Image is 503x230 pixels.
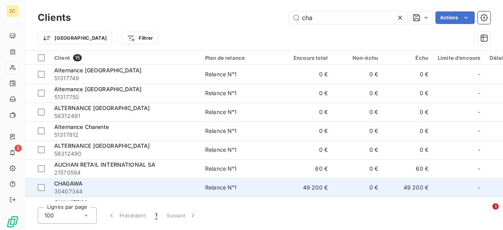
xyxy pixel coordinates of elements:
td: 0 € [383,121,433,140]
td: 60 € [282,159,332,178]
div: Encours total [287,55,328,61]
span: 100 [44,212,54,219]
div: Limite d’encours [438,55,480,61]
span: ALTERNANCE [GEOGRAPHIC_DATA] [54,105,150,111]
div: Relance N°1 [205,146,237,154]
button: 1 [151,207,162,224]
div: Relance N°1 [205,70,237,78]
div: ZC [6,5,19,17]
td: 0 € [332,197,383,216]
td: 60 € [383,159,433,178]
td: 0 € [332,65,383,84]
iframe: Intercom live chat [476,203,495,222]
td: 0 € [282,84,332,103]
span: 51317749 [54,74,196,82]
td: 0 € [282,65,332,84]
td: 0 € [332,159,383,178]
span: 51317812 [54,131,196,139]
div: Relance N°1 [205,127,237,135]
td: 0 € [332,121,383,140]
td: 0 € [383,140,433,159]
td: 0 € [332,178,383,197]
div: Relance N°1 [205,184,237,191]
div: Relance N°1 [205,89,237,97]
span: 58312491 [54,112,196,120]
span: - [478,146,480,154]
td: 0 € [383,84,433,103]
span: - [478,70,480,78]
span: ALTERNANCE [GEOGRAPHIC_DATA] [54,142,150,149]
span: 21570594 [54,169,196,177]
span: 51317750 [54,93,196,101]
span: - [478,108,480,116]
td: 0 € [332,84,383,103]
span: - [478,165,480,173]
span: Alternance Charente [54,123,109,130]
span: 3 [15,145,22,152]
button: [GEOGRAPHIC_DATA] [38,32,112,44]
td: 0 € [282,103,332,121]
button: Filtrer [122,32,158,44]
span: 1 [155,212,157,219]
td: 0 € [282,197,332,216]
td: 0 € [282,140,332,159]
span: - [478,89,480,97]
span: - [478,184,480,191]
span: 1 [492,203,499,210]
td: 0 € [332,103,383,121]
button: Suivant [162,207,202,224]
span: Alternance [GEOGRAPHIC_DATA] [54,67,141,74]
h3: Clients [38,11,71,25]
input: Rechercher [289,11,407,24]
img: Logo LeanPay [6,215,19,228]
span: Client [54,55,70,61]
td: 0 € [383,103,433,121]
td: 0 € [332,140,383,159]
div: Non-échu [337,55,378,61]
td: 49 200 € [282,178,332,197]
td: 0 € [383,65,433,84]
span: 15 [73,54,82,61]
span: CHAGAWA [54,180,83,187]
button: Précédent [103,207,151,224]
div: Relance N°1 [205,165,237,173]
span: AUCHAN RETAIL INTERNATIONAL SA [54,161,156,168]
td: 49 200 € [383,178,433,197]
div: Échu [387,55,428,61]
td: 0 € [282,121,332,140]
button: Actions [435,11,475,24]
div: Relance N°1 [205,108,237,116]
span: 58312490 [54,150,196,158]
span: - [478,127,480,135]
div: Plan de relance [205,55,277,61]
span: 30407344 [54,188,196,195]
span: CHAL'1TRIM [54,199,87,206]
span: Alternance [GEOGRAPHIC_DATA] [54,86,141,92]
td: 0 € [383,197,433,216]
